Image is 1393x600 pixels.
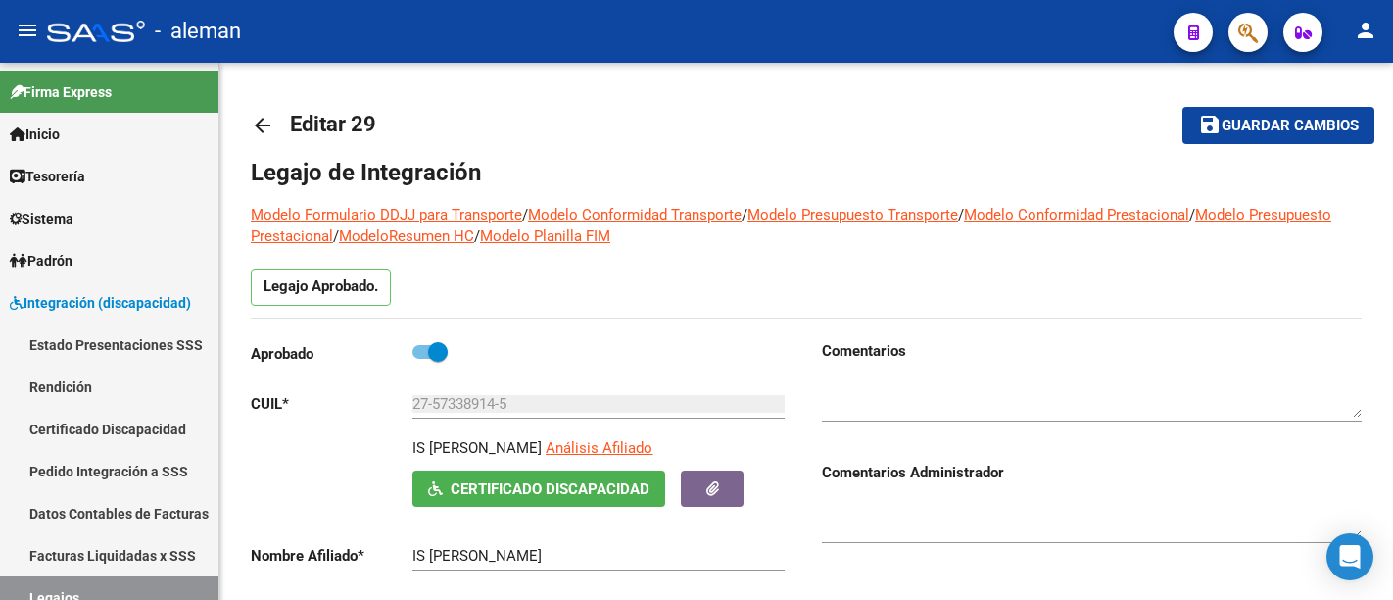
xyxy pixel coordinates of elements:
a: Modelo Formulario DDJJ para Transporte [251,206,522,224]
a: Modelo Conformidad Prestacional [964,206,1189,224]
span: - aleman [155,10,241,53]
span: Inicio [10,124,60,145]
p: Nombre Afiliado [251,545,412,567]
a: Modelo Planilla FIM [480,227,610,245]
p: Aprobado [251,343,412,365]
span: Análisis Afiliado [546,439,652,457]
span: Sistema [10,208,73,229]
button: Guardar cambios [1182,107,1374,143]
mat-icon: save [1198,113,1222,136]
p: IS [PERSON_NAME] [412,437,542,459]
span: Firma Express [10,81,112,103]
a: Modelo Conformidad Transporte [528,206,742,224]
mat-icon: menu [16,19,39,42]
a: ModeloResumen HC [339,227,474,245]
h3: Comentarios [822,340,1362,362]
span: Certificado Discapacidad [451,480,649,498]
mat-icon: person [1354,19,1377,42]
span: Guardar cambios [1222,118,1359,135]
button: Certificado Discapacidad [412,471,665,507]
h1: Legajo de Integración [251,157,1362,188]
mat-icon: arrow_back [251,114,274,137]
div: Open Intercom Messenger [1326,533,1373,580]
p: Legajo Aprobado. [251,269,391,306]
p: CUIL [251,393,412,415]
span: Integración (discapacidad) [10,292,191,314]
span: Tesorería [10,166,85,187]
h3: Comentarios Administrador [822,462,1362,483]
a: Modelo Presupuesto Transporte [747,206,958,224]
span: Padrón [10,250,72,272]
span: Editar 29 [290,112,376,136]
